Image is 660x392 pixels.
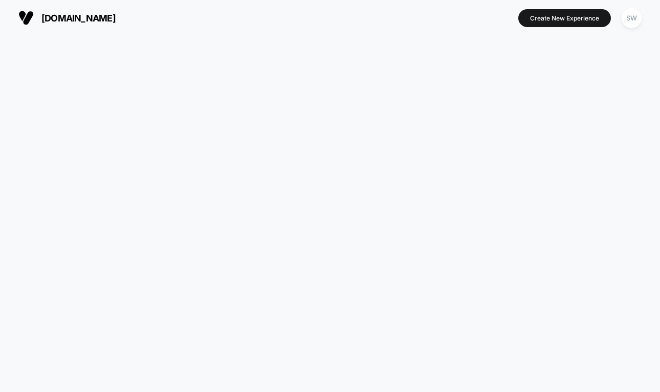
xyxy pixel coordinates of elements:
button: SW [619,8,645,29]
div: SW [622,8,642,28]
button: [DOMAIN_NAME] [15,10,119,26]
button: Create New Experience [518,9,611,27]
span: [DOMAIN_NAME] [41,13,116,24]
img: Visually logo [18,10,34,26]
